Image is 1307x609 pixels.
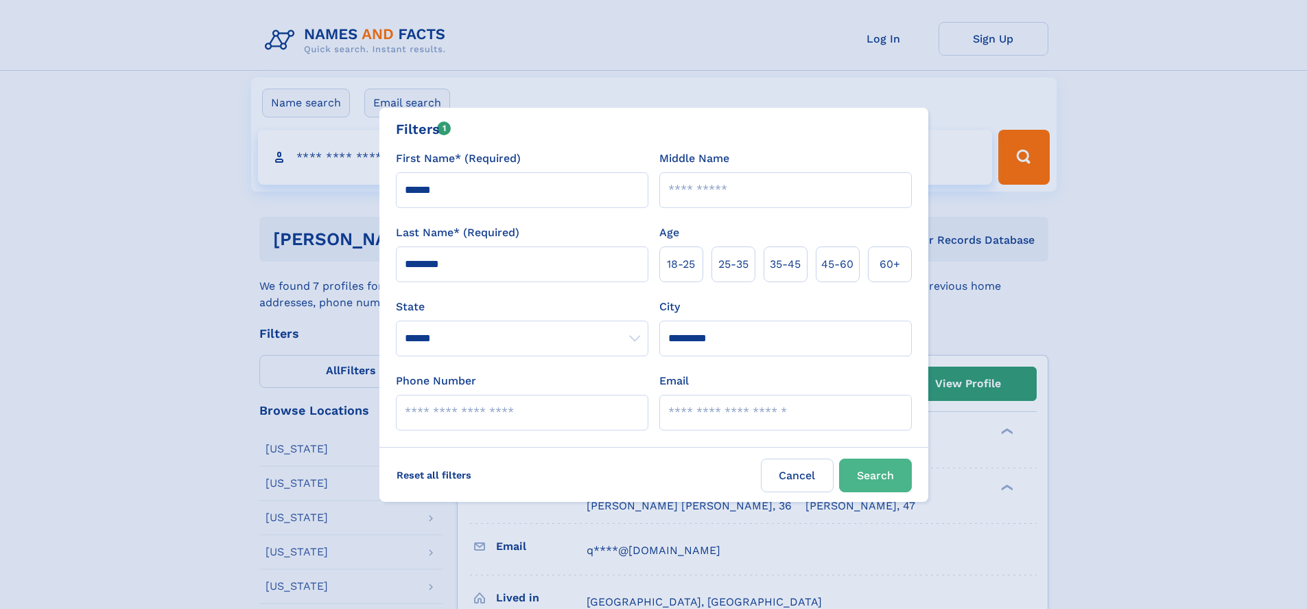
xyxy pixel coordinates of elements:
label: State [396,299,648,315]
span: 35‑45 [770,256,801,273]
span: 25‑35 [718,256,749,273]
label: Age [659,225,679,241]
button: Search [839,459,912,492]
label: Cancel [761,459,834,492]
span: 18‑25 [667,256,695,273]
label: Last Name* (Required) [396,225,519,241]
span: 60+ [880,256,900,273]
label: Middle Name [659,150,729,167]
label: Phone Number [396,373,476,389]
label: City [659,299,680,315]
label: Reset all filters [388,459,480,492]
div: Filters [396,119,451,139]
label: Email [659,373,689,389]
label: First Name* (Required) [396,150,521,167]
span: 45‑60 [821,256,853,273]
